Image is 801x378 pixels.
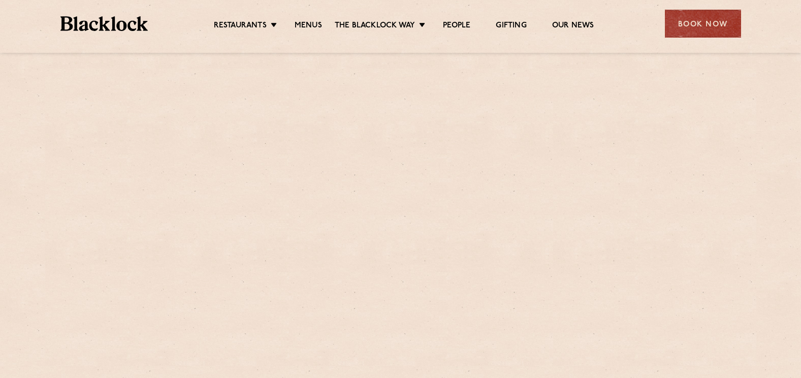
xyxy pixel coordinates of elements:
[552,21,594,32] a: Our News
[496,21,526,32] a: Gifting
[665,10,741,38] div: Book Now
[443,21,470,32] a: People
[60,16,148,31] img: BL_Textured_Logo-footer-cropped.svg
[335,21,415,32] a: The Blacklock Way
[295,21,322,32] a: Menus
[214,21,267,32] a: Restaurants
